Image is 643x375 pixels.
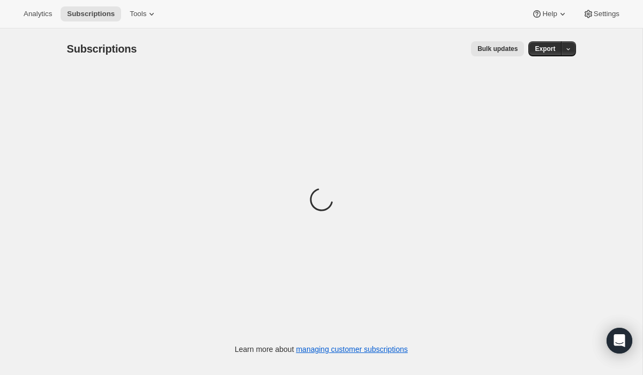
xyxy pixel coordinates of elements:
button: Export [528,41,562,56]
button: Subscriptions [61,6,121,21]
button: Analytics [17,6,58,21]
span: Subscriptions [67,10,115,18]
span: Settings [594,10,619,18]
button: Bulk updates [471,41,524,56]
div: Open Intercom Messenger [607,328,632,354]
span: Help [542,10,557,18]
p: Learn more about [235,344,408,355]
button: Help [525,6,574,21]
span: Bulk updates [477,45,518,53]
span: Tools [130,10,146,18]
span: Subscriptions [67,43,137,55]
button: Tools [123,6,163,21]
span: Analytics [24,10,52,18]
button: Settings [577,6,626,21]
span: Export [535,45,555,53]
a: managing customer subscriptions [296,345,408,354]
